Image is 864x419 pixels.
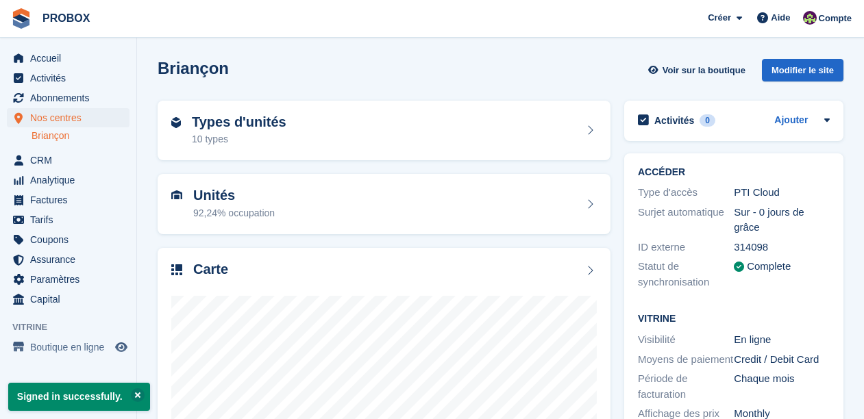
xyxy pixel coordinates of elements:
[638,332,734,348] div: Visibilité
[12,320,136,334] span: Vitrine
[158,174,610,234] a: Unités 92,24% occupation
[638,185,734,201] div: Type d'accès
[30,290,112,309] span: Capital
[7,49,129,68] a: menu
[37,7,95,29] a: PROBOX
[7,338,129,357] a: menu
[171,264,182,275] img: map-icn-33ee37083ee616e46c38cad1a60f524a97daa1e2b2c8c0bc3eb3415660979fc1.svg
[30,170,112,190] span: Analytique
[192,114,286,130] h2: Types d'unités
[158,101,610,161] a: Types d'unités 10 types
[819,12,852,25] span: Compte
[7,170,129,190] a: menu
[638,371,734,402] div: Période de facturation
[7,151,129,170] a: menu
[7,68,129,88] a: menu
[774,113,808,129] a: Ajouter
[193,206,275,220] div: 92,24% occupation
[638,205,734,236] div: Surjet automatique
[647,59,751,81] a: Voir sur la boutique
[638,259,734,290] div: Statut de synchronisation
[734,371,830,402] div: Chaque mois
[638,314,830,325] h2: Vitrine
[11,8,32,29] img: stora-icon-8386f47178a22dfd0bd8f6a31ec36ba5ce8667c1dd55bd0f319d3a0aa187defe.svg
[734,185,830,201] div: PTI Cloud
[734,240,830,255] div: 314098
[193,262,228,277] h2: Carte
[638,352,734,368] div: Moyens de paiement
[762,59,843,81] div: Modifier le site
[113,339,129,355] a: Boutique d'aperçu
[734,205,830,236] div: Sur - 0 jours de grâce
[803,11,817,25] img: Jackson Collins
[7,270,129,289] a: menu
[654,114,694,127] h2: Activités
[193,188,275,203] h2: Unités
[7,210,129,229] a: menu
[771,11,790,25] span: Aide
[734,352,830,368] div: Credit / Debit Card
[7,88,129,107] a: menu
[32,129,129,142] a: Briançon
[30,190,112,209] span: Factures
[708,11,731,25] span: Créer
[30,88,112,107] span: Abonnements
[7,108,129,127] a: menu
[30,210,112,229] span: Tarifs
[192,132,286,147] div: 10 types
[30,230,112,249] span: Coupons
[7,250,129,269] a: menu
[7,290,129,309] a: menu
[30,151,112,170] span: CRM
[30,338,112,357] span: Boutique en ligne
[7,190,129,209] a: menu
[7,230,129,249] a: menu
[30,108,112,127] span: Nos centres
[747,259,791,275] div: Complete
[638,167,830,178] h2: ACCÉDER
[700,114,715,127] div: 0
[30,49,112,68] span: Accueil
[30,250,112,269] span: Assurance
[171,117,181,128] img: unit-type-icn-2b2737a686de81e16bb02015468b77c625bbabd49415b5ef34ead5e3b44a266d.svg
[30,68,112,88] span: Activités
[30,270,112,289] span: Paramètres
[663,64,745,77] span: Voir sur la boutique
[762,59,843,87] a: Modifier le site
[171,190,182,200] img: unit-icn-7be61d7bf1b0ce9d3e12c5938cc71ed9869f7b940bace4675aadf7bd6d80202e.svg
[638,240,734,255] div: ID externe
[158,59,229,77] h2: Briançon
[8,383,150,411] p: Signed in successfully.
[734,332,830,348] div: En ligne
